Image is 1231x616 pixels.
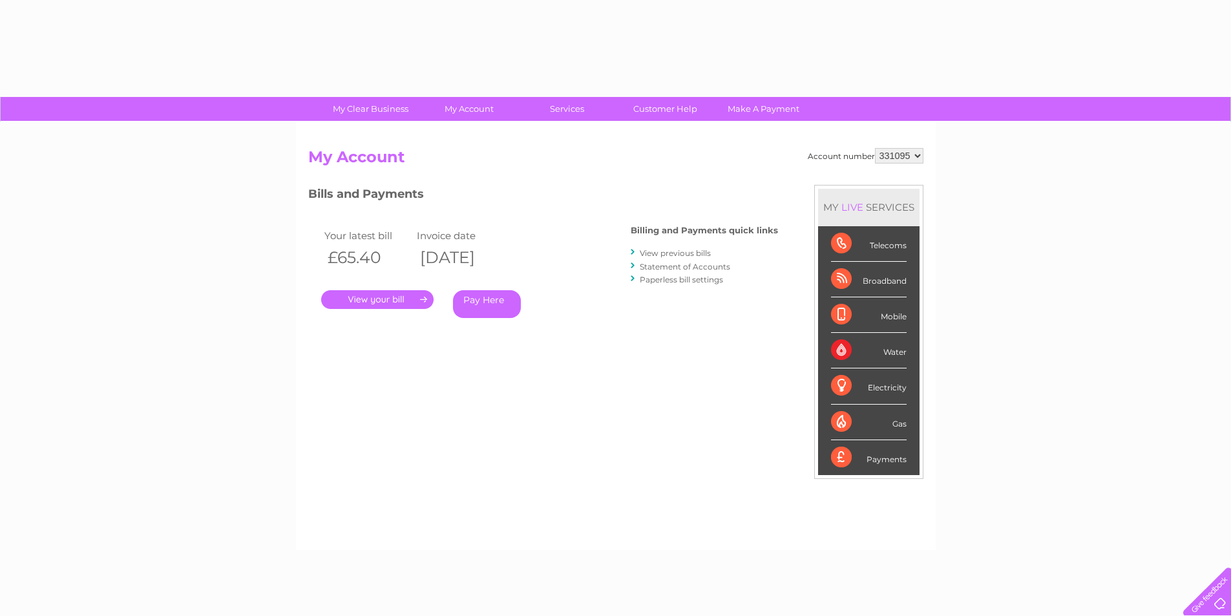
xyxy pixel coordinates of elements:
h3: Bills and Payments [308,185,778,207]
a: View previous bills [640,248,711,258]
div: Payments [831,440,907,475]
div: Telecoms [831,226,907,262]
a: My Account [416,97,522,121]
div: MY SERVICES [818,189,920,226]
div: Gas [831,405,907,440]
a: My Clear Business [317,97,424,121]
div: LIVE [839,201,866,213]
div: Broadband [831,262,907,297]
a: Customer Help [612,97,719,121]
div: Water [831,333,907,368]
div: Account number [808,148,923,164]
a: . [321,290,434,309]
th: [DATE] [414,244,507,271]
th: £65.40 [321,244,414,271]
div: Mobile [831,297,907,333]
a: Statement of Accounts [640,262,730,271]
h2: My Account [308,148,923,173]
td: Your latest bill [321,227,414,244]
a: Make A Payment [710,97,817,121]
h4: Billing and Payments quick links [631,226,778,235]
a: Services [514,97,620,121]
a: Paperless bill settings [640,275,723,284]
div: Electricity [831,368,907,404]
td: Invoice date [414,227,507,244]
a: Pay Here [453,290,521,318]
